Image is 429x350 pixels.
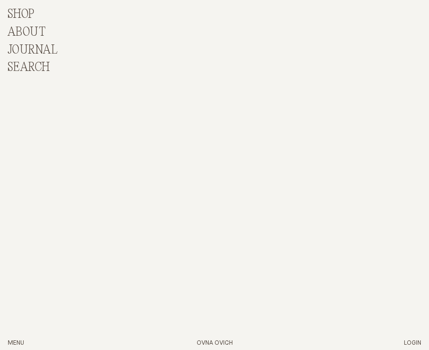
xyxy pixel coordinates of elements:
[197,340,233,346] a: Home
[8,61,50,74] a: Search
[404,340,421,346] a: Login
[8,339,24,348] button: Open Menu
[8,43,57,57] a: Journal
[8,8,35,22] summary: Shop
[8,26,45,40] summary: About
